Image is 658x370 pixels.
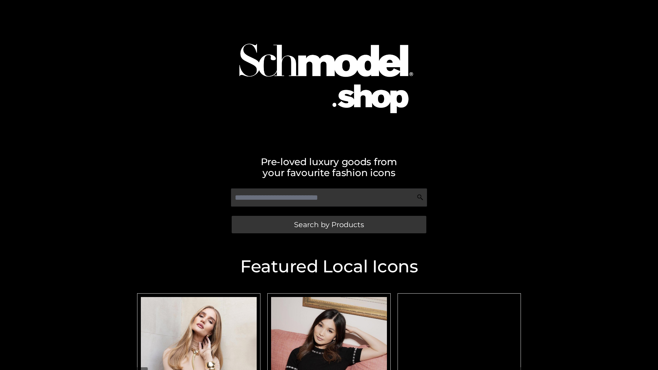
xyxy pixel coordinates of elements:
[134,156,524,178] h2: Pre-loved luxury goods from your favourite fashion icons
[134,258,524,275] h2: Featured Local Icons​
[232,216,426,233] a: Search by Products
[417,194,424,201] img: Search Icon
[294,221,364,228] span: Search by Products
